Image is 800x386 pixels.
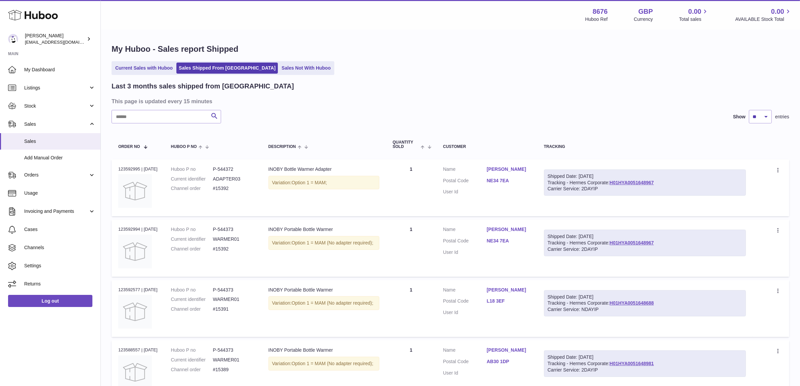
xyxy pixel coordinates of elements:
span: Option 1 = MAM (No adapter required); [292,240,373,245]
dd: #15392 [213,246,255,252]
dt: User Id [443,249,487,256]
a: Sales Not With Huboo [279,63,333,74]
span: Sales [24,121,88,127]
div: Variation: [268,236,379,250]
dd: P-544373 [213,347,255,353]
h3: This page is updated every 15 minutes [112,98,788,105]
div: Currency [634,16,653,23]
div: 123592577 | [DATE] [118,287,158,293]
span: Add Manual Order [24,155,95,161]
span: Orders [24,172,88,178]
a: H01HYA0051648967 [609,180,654,185]
h1: My Huboo - Sales report Shipped [112,44,789,54]
span: 0.00 [688,7,702,16]
dt: Huboo P no [171,287,213,293]
span: [EMAIL_ADDRESS][DOMAIN_NAME] [25,39,99,45]
span: Returns [24,281,95,287]
div: Carrier Service: 2DAYIP [548,186,743,192]
dt: Current identifier [171,296,213,303]
h2: Last 3 months sales shipped from [GEOGRAPHIC_DATA] [112,82,294,91]
a: NE34 7EA [487,178,531,184]
a: AB30 1DP [487,358,531,365]
span: Total sales [679,16,709,23]
div: Shipped Date: [DATE] [548,354,743,360]
dd: ADAPTER03 [213,176,255,182]
dd: WARMER01 [213,236,255,242]
a: H01HYA0051648981 [609,361,654,366]
dd: WARMER01 [213,296,255,303]
div: 123592995 | [DATE] [118,166,158,172]
a: H01HYA0051648688 [609,300,654,306]
div: Tracking - Hermes Corporate: [544,230,746,256]
div: Customer [443,145,531,149]
div: Tracking - Hermes Corporate: [544,290,746,317]
div: INOBY Portable Bottle Warmer [268,347,379,353]
dd: #15389 [213,366,255,373]
dt: Postal Code [443,238,487,246]
a: Sales Shipped From [GEOGRAPHIC_DATA] [176,63,278,74]
dt: Postal Code [443,358,487,366]
span: Option 1 = MAM (No adapter required); [292,361,373,366]
span: Invoicing and Payments [24,208,88,215]
span: My Dashboard [24,67,95,73]
span: Listings [24,85,88,91]
span: 0.00 [771,7,784,16]
dt: Name [443,287,487,295]
div: Tracking [544,145,746,149]
dt: Huboo P no [171,226,213,233]
dt: Postal Code [443,298,487,306]
div: INOBY Portable Bottle Warmer [268,226,379,233]
div: Shipped Date: [DATE] [548,173,743,180]
img: hello@inoby.co.uk [8,34,18,44]
div: [PERSON_NAME] [25,33,85,45]
span: Channels [24,244,95,251]
dd: P-544373 [213,287,255,293]
dt: Name [443,226,487,234]
img: no-photo.jpg [118,235,152,268]
div: 123588557 | [DATE] [118,347,158,353]
div: Huboo Ref [585,16,608,23]
span: entries [775,114,789,120]
dd: P-544373 [213,226,255,233]
span: Usage [24,190,95,196]
span: Huboo P no [171,145,197,149]
div: Variation: [268,357,379,371]
dt: Huboo P no [171,347,213,353]
div: Tracking - Hermes Corporate: [544,169,746,196]
a: Log out [8,295,92,307]
span: Sales [24,138,95,145]
dt: Channel order [171,185,213,192]
dt: Current identifier [171,357,213,363]
a: 0.00 Total sales [679,7,709,23]
span: Quantity Sold [393,140,419,149]
dt: Current identifier [171,236,213,242]
div: Shipped Date: [DATE] [548,233,743,240]
span: Order No [118,145,140,149]
label: Show [733,114,746,120]
a: Current Sales with Huboo [113,63,175,74]
div: 123592994 | [DATE] [118,226,158,232]
div: Carrier Service: 2DAYIP [548,367,743,373]
span: Settings [24,263,95,269]
span: AVAILABLE Stock Total [735,16,792,23]
div: Variation: [268,176,379,190]
a: [PERSON_NAME] [487,166,531,172]
dt: User Id [443,309,487,316]
a: 0.00 AVAILABLE Stock Total [735,7,792,23]
div: Shipped Date: [DATE] [548,294,743,300]
td: 1 [386,280,436,337]
td: 1 [386,159,436,216]
dd: P-544372 [213,166,255,172]
dt: User Id [443,370,487,376]
div: Variation: [268,296,379,310]
a: [PERSON_NAME] [487,226,531,233]
a: [PERSON_NAME] [487,287,531,293]
span: Stock [24,103,88,109]
a: [PERSON_NAME] [487,347,531,353]
span: Description [268,145,296,149]
dt: Channel order [171,366,213,373]
dt: Huboo P no [171,166,213,172]
dt: Postal Code [443,178,487,186]
span: Option 1 = MAM (No adapter required); [292,300,373,306]
td: 1 [386,220,436,276]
